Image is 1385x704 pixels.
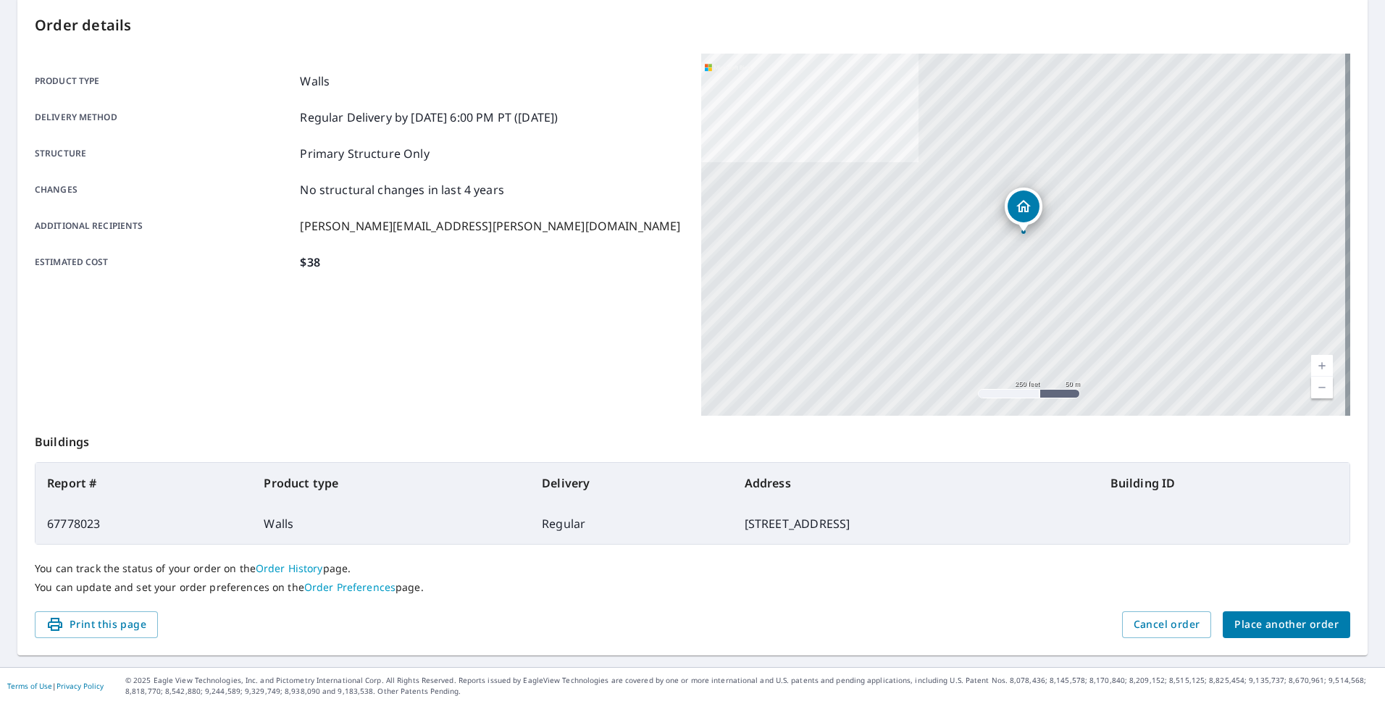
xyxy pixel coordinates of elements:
p: Order details [35,14,1350,36]
p: No structural changes in last 4 years [300,181,504,198]
p: You can track the status of your order on the page. [35,562,1350,575]
a: Order Preferences [304,580,396,594]
span: Cancel order [1134,616,1200,634]
p: Estimated cost [35,253,294,271]
p: Regular Delivery by [DATE] 6:00 PM PT ([DATE]) [300,109,558,126]
td: 67778023 [35,503,252,544]
p: [PERSON_NAME][EMAIL_ADDRESS][PERSON_NAME][DOMAIN_NAME] [300,217,680,235]
p: Changes [35,181,294,198]
td: Regular [530,503,733,544]
td: Walls [252,503,530,544]
th: Delivery [530,463,733,503]
th: Building ID [1099,463,1350,503]
p: Structure [35,145,294,162]
p: Additional recipients [35,217,294,235]
p: Product type [35,72,294,90]
th: Address [733,463,1099,503]
p: Walls [300,72,330,90]
a: Current Level 17, Zoom Out [1311,377,1333,398]
a: Privacy Policy [57,681,104,691]
a: Terms of Use [7,681,52,691]
span: Print this page [46,616,146,634]
button: Cancel order [1122,611,1212,638]
span: Place another order [1234,616,1339,634]
button: Place another order [1223,611,1350,638]
th: Report # [35,463,252,503]
p: | [7,682,104,690]
th: Product type [252,463,530,503]
div: Dropped pin, building 1, Residential property, 102 Moull St Newark, OH 43055 [1005,188,1042,232]
button: Print this page [35,611,158,638]
p: Buildings [35,416,1350,462]
p: Primary Structure Only [300,145,429,162]
a: Current Level 17, Zoom In [1311,355,1333,377]
p: © 2025 Eagle View Technologies, Inc. and Pictometry International Corp. All Rights Reserved. Repo... [125,675,1378,697]
p: Delivery method [35,109,294,126]
td: [STREET_ADDRESS] [733,503,1099,544]
p: You can update and set your order preferences on the page. [35,581,1350,594]
a: Order History [256,561,323,575]
p: $38 [300,253,319,271]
